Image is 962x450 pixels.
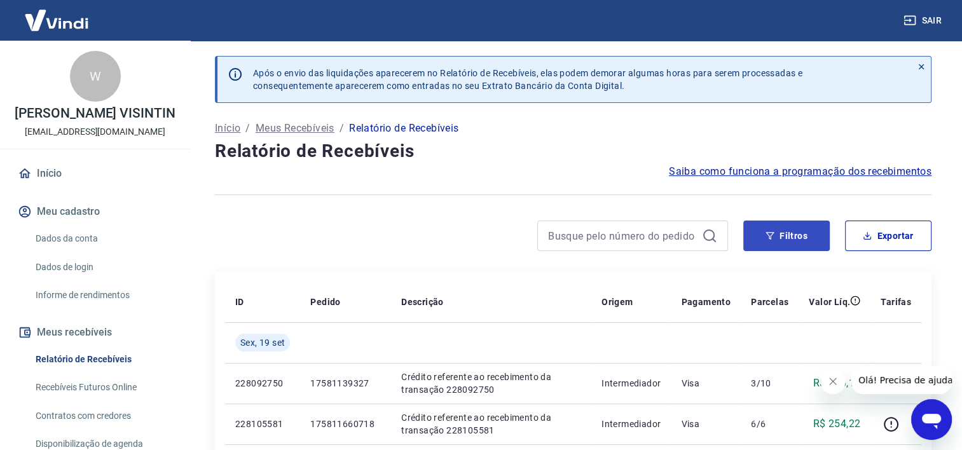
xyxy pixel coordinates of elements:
p: Valor Líq. [809,296,850,308]
a: Saiba como funciona a programação dos recebimentos [669,164,931,179]
p: R$ 254,22 [813,416,861,432]
a: Dados de login [31,254,175,280]
p: 228105581 [235,418,290,430]
button: Sair [901,9,947,32]
a: Meus Recebíveis [256,121,334,136]
button: Exportar [845,221,931,251]
p: Visa [681,377,731,390]
p: R$ 146,19 [813,376,861,391]
h4: Relatório de Recebíveis [215,139,931,164]
iframe: Fechar mensagem [820,369,846,394]
p: Intermediador [601,377,661,390]
p: Origem [601,296,633,308]
button: Filtros [743,221,830,251]
iframe: Mensagem da empresa [851,366,952,394]
p: [PERSON_NAME] VISINTIN [15,107,175,120]
p: Intermediador [601,418,661,430]
a: Recebíveis Futuros Online [31,374,175,400]
p: / [340,121,344,136]
p: 175811660718 [310,418,381,430]
button: Meu cadastro [15,198,175,226]
div: W [70,51,121,102]
p: Pedido [310,296,340,308]
p: Pagamento [681,296,731,308]
a: Início [15,160,175,187]
p: Parcelas [751,296,788,308]
p: 3/10 [751,377,788,390]
p: 6/6 [751,418,788,430]
p: ID [235,296,244,308]
a: Início [215,121,240,136]
p: Após o envio das liquidações aparecerem no Relatório de Recebíveis, elas podem demorar algumas ho... [253,67,802,92]
img: Vindi [15,1,98,39]
p: Crédito referente ao recebimento da transação 228092750 [401,371,581,396]
p: Descrição [401,296,444,308]
a: Relatório de Recebíveis [31,346,175,372]
span: Olá! Precisa de ajuda? [8,9,107,19]
p: [EMAIL_ADDRESS][DOMAIN_NAME] [25,125,165,139]
p: / [245,121,250,136]
a: Dados da conta [31,226,175,252]
iframe: Botão para abrir a janela de mensagens [911,399,952,440]
a: Informe de rendimentos [31,282,175,308]
p: Crédito referente ao recebimento da transação 228105581 [401,411,581,437]
p: 17581139327 [310,377,381,390]
p: Tarifas [881,296,911,308]
span: Sex, 19 set [240,336,285,349]
input: Busque pelo número do pedido [548,226,697,245]
button: Meus recebíveis [15,318,175,346]
p: 228092750 [235,377,290,390]
a: Contratos com credores [31,403,175,429]
p: Relatório de Recebíveis [349,121,458,136]
p: Visa [681,418,731,430]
